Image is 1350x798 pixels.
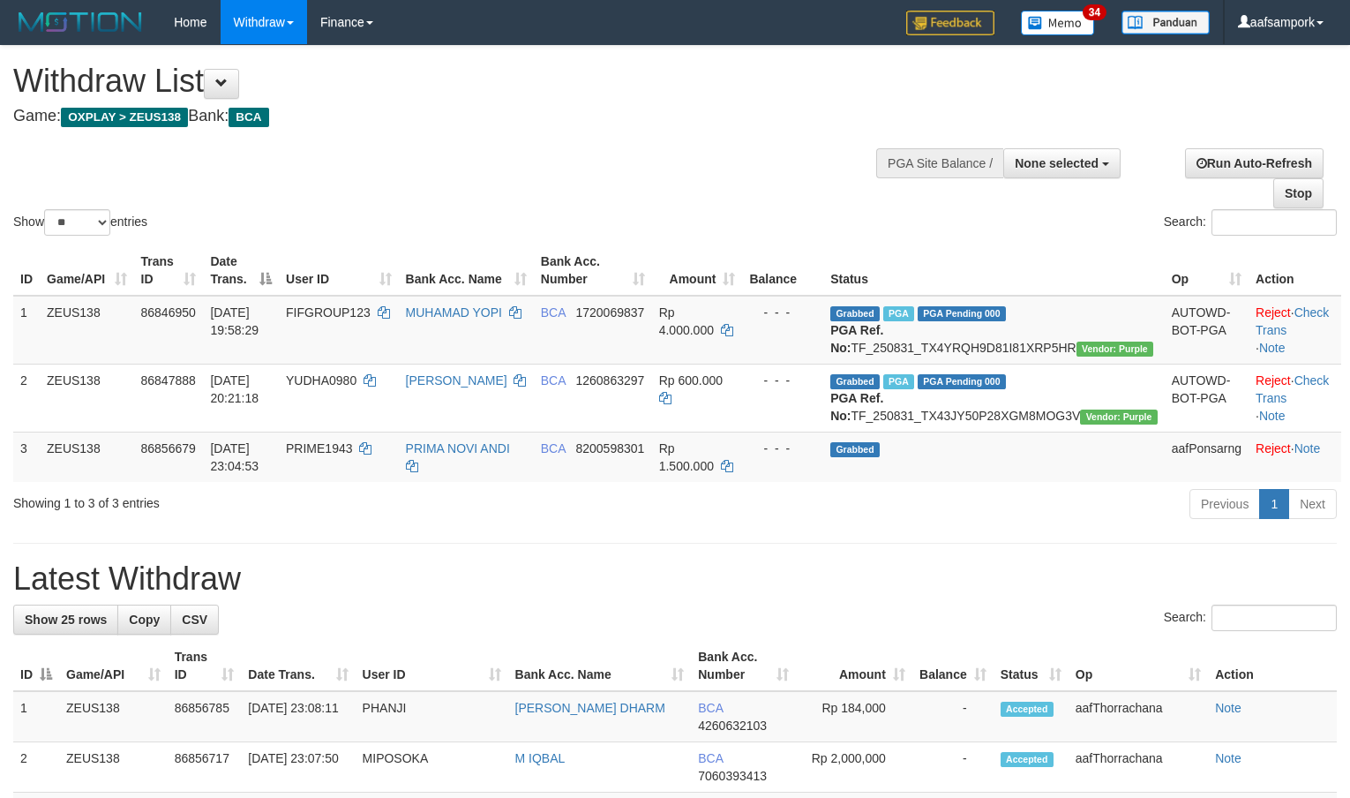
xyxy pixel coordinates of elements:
[117,605,171,635] a: Copy
[168,641,242,691] th: Trans ID: activate to sort column ascending
[906,11,994,35] img: Feedback.jpg
[40,245,134,296] th: Game/API: activate to sort column ascending
[1165,432,1249,482] td: aafPonsarng
[575,305,644,320] span: Copy 1720069837 to clipboard
[876,148,1003,178] div: PGA Site Balance /
[59,742,168,793] td: ZEUS138
[1256,373,1329,405] a: Check Trans
[541,373,566,388] span: BCA
[659,373,723,388] span: Rp 600.000
[796,691,912,742] td: Rp 184,000
[13,9,147,35] img: MOTION_logo.png
[508,641,692,691] th: Bank Acc. Name: activate to sort column ascending
[912,641,994,691] th: Balance: activate to sort column ascending
[59,641,168,691] th: Game/API: activate to sort column ascending
[1076,342,1153,357] span: Vendor URL: https://trx4.1velocity.biz
[1211,605,1337,631] input: Search:
[13,605,118,635] a: Show 25 rows
[356,691,508,742] td: PHANJI
[698,719,767,733] span: Copy 4260632103 to clipboard
[796,742,912,793] td: Rp 2,000,000
[659,305,714,337] span: Rp 4.000.000
[1069,641,1208,691] th: Op: activate to sort column ascending
[830,374,880,389] span: Grabbed
[13,108,882,125] h4: Game: Bank:
[399,245,534,296] th: Bank Acc. Name: activate to sort column ascending
[823,245,1165,296] th: Status
[749,372,816,389] div: - - -
[13,641,59,691] th: ID: activate to sort column descending
[912,742,994,793] td: -
[575,441,644,455] span: Copy 8200598301 to clipboard
[1021,11,1095,35] img: Button%20Memo.svg
[1164,209,1337,236] label: Search:
[1215,701,1241,715] a: Note
[182,613,207,627] span: CSV
[141,441,196,455] span: 86856679
[59,691,168,742] td: ZEUS138
[1189,489,1260,519] a: Previous
[286,441,352,455] span: PRIME1943
[1256,305,1329,337] a: Check Trans
[210,373,259,405] span: [DATE] 20:21:18
[749,304,816,321] div: - - -
[1256,441,1291,455] a: Reject
[1015,156,1099,170] span: None selected
[13,64,882,99] h1: Withdraw List
[40,432,134,482] td: ZEUS138
[61,108,188,127] span: OXPLAY > ZEUS138
[40,296,134,365] td: ZEUS138
[659,441,714,473] span: Rp 1.500.000
[356,641,508,691] th: User ID: activate to sort column ascending
[1259,409,1286,423] a: Note
[1259,341,1286,355] a: Note
[1249,245,1341,296] th: Action
[575,373,644,388] span: Copy 1260863297 to clipboard
[698,701,723,715] span: BCA
[830,323,883,355] b: PGA Ref. No:
[823,364,1165,432] td: TF_250831_TX43JY50P28XGM8MOG3V
[1249,296,1341,365] td: · ·
[1259,489,1289,519] a: 1
[698,751,723,765] span: BCA
[1080,410,1157,425] span: Vendor URL: https://trx4.1velocity.biz
[912,691,994,742] td: -
[134,245,204,296] th: Trans ID: activate to sort column ascending
[541,441,566,455] span: BCA
[918,306,1006,321] span: PGA Pending
[1273,178,1324,208] a: Stop
[203,245,279,296] th: Date Trans.: activate to sort column descending
[1249,364,1341,432] td: · ·
[830,442,880,457] span: Grabbed
[994,641,1069,691] th: Status: activate to sort column ascending
[883,306,914,321] span: Marked by aafnoeunsreypich
[515,751,566,765] a: M IQBAL
[830,306,880,321] span: Grabbed
[1069,691,1208,742] td: aafThorrachana
[141,373,196,388] span: 86847888
[1215,751,1241,765] a: Note
[406,441,510,455] a: PRIMA NOVI ANDI
[742,245,823,296] th: Balance
[13,296,40,365] td: 1
[44,209,110,236] select: Showentries
[534,245,652,296] th: Bank Acc. Number: activate to sort column ascending
[1165,296,1249,365] td: AUTOWD-BOT-PGA
[1001,702,1054,717] span: Accepted
[406,373,507,388] a: [PERSON_NAME]
[286,305,371,320] span: FIFGROUP123
[823,296,1165,365] td: TF_250831_TX4YRQH9D81I81XRP5HR
[918,374,1006,389] span: PGA Pending
[515,701,665,715] a: [PERSON_NAME] DHARM
[13,364,40,432] td: 2
[883,374,914,389] span: Marked by aafnoeunsreypich
[13,742,59,793] td: 2
[541,305,566,320] span: BCA
[652,245,743,296] th: Amount: activate to sort column ascending
[1249,432,1341,482] td: ·
[210,441,259,473] span: [DATE] 23:04:53
[1003,148,1121,178] button: None selected
[1211,209,1337,236] input: Search:
[1165,245,1249,296] th: Op: activate to sort column ascending
[698,769,767,783] span: Copy 7060393413 to clipboard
